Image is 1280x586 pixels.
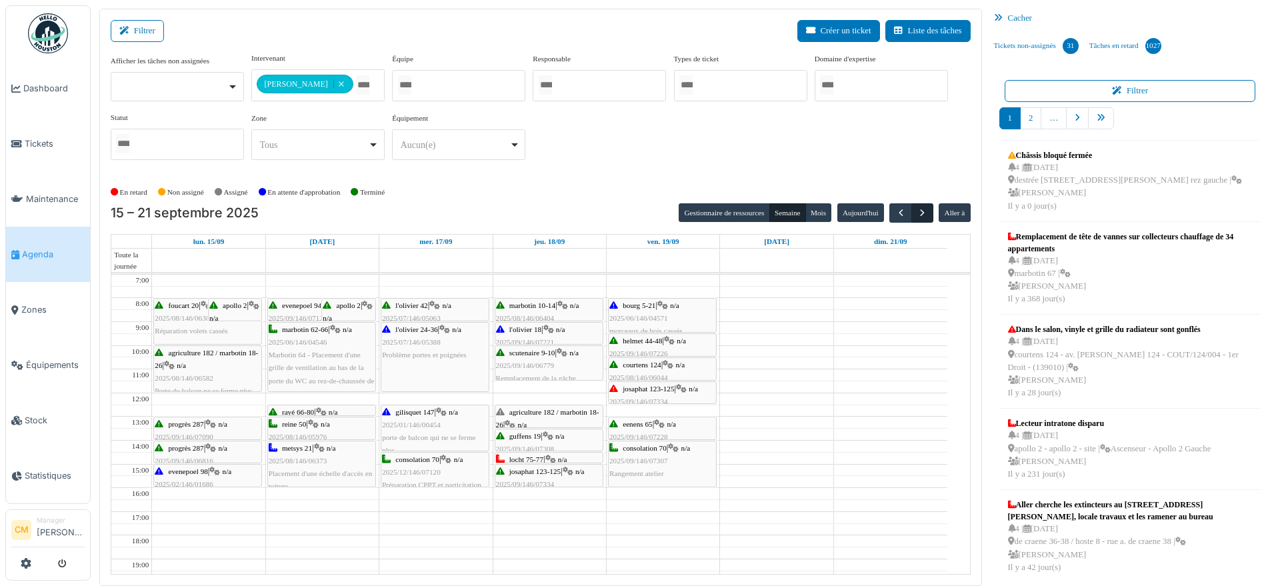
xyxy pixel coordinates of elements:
a: Tickets [6,116,90,171]
span: Équipements [26,359,85,371]
label: Responsable [533,53,571,65]
button: Créer un ticket [797,20,880,42]
div: | [496,430,602,494]
div: Aucun(e) [401,138,509,152]
span: 2025/09/146/07226 [609,349,668,357]
label: Intervenant [251,53,285,64]
span: 2025/06/146/04546 [269,338,327,346]
div: | [609,383,715,421]
a: 17 septembre 2025 [417,235,455,249]
span: apollo 2 [223,301,247,309]
button: Aujourd'hui [837,203,884,222]
label: Statut [111,112,128,123]
span: n/a [177,361,186,369]
label: En retard [120,187,147,198]
span: 2025/09/146/06816 [155,457,213,465]
div: Aller cherche les extincteurs au [STREET_ADDRESS][PERSON_NAME], locale travaux et les ramener au ... [1008,499,1253,523]
span: l'olivier 42 [395,301,427,309]
div: 31 [1063,38,1079,54]
span: courtens 124 [623,361,661,369]
span: consolation 70 [623,444,667,452]
div: | [269,442,375,493]
span: n/a [689,385,698,393]
img: Badge_color-CXgf-gQk.svg [28,13,68,53]
a: 16 septembre 2025 [307,235,338,249]
a: … [1041,107,1067,129]
div: | [155,442,261,519]
span: 2025/09/146/06779 [496,361,555,369]
a: Zones [6,282,90,337]
div: | [496,465,602,517]
div: | [609,442,715,481]
nav: pager [999,107,1261,140]
span: Agenda [22,248,85,261]
li: CM [11,520,31,540]
span: Dashboard [23,82,85,95]
button: Précédent [889,203,911,223]
div: Lecteur intratone disparu [1008,417,1211,429]
div: | [323,299,375,415]
span: Zones [21,303,85,316]
span: progrès 287 [169,444,204,452]
span: eenens 65 [623,420,652,428]
span: 2025/08/146/06044 [609,373,668,381]
span: 2025/08/146/06582 [155,374,213,382]
div: 8:00 [133,298,151,309]
span: morceaux de bois cassés [609,327,683,335]
div: Cacher [989,9,1272,28]
a: Dans le salon, vinyle et grille du radiateur sont gonflés 4 |[DATE] courtens 124 - av. [PERSON_NA... [1005,320,1256,403]
span: rayé 66-80 [282,408,314,416]
input: Tous [539,75,552,95]
div: 13:00 [129,417,151,428]
span: n/a [218,420,227,428]
div: 16:00 [129,488,151,499]
div: 11:00 [129,369,151,381]
span: 2025/01/146/00454 [382,421,441,429]
span: n/a [442,301,451,309]
span: n/a [323,314,332,322]
label: En attente d'approbation [267,187,340,198]
span: n/a [556,325,565,333]
div: | [269,323,375,439]
input: Tous [820,75,833,95]
span: 2025/09/146/07308 [496,445,555,453]
span: Marbotin 64 - Placement d'une grille de ventilation au bas de la porte du WC au rez-de-chaussée d... [269,351,375,435]
span: Placement d'une échelle d'accès en toiture [269,469,373,490]
div: | [269,418,375,457]
button: Remove item: '3532' [333,79,349,89]
span: n/a [670,301,679,309]
span: n/a [569,349,579,357]
span: porte de balcon qui ne se ferme plus [382,433,475,454]
span: n/a [555,432,565,440]
div: | [155,347,261,398]
a: CM Manager[PERSON_NAME] [11,515,85,547]
div: | [382,453,488,505]
span: Porte du balcon ne se ferme plus [155,387,252,395]
div: 4 | [DATE] destrée [STREET_ADDRESS][PERSON_NAME] rez gauche | [PERSON_NAME] Il y a 0 jour(s) [1008,161,1242,213]
span: bourg 5-21 [623,301,655,309]
div: | [155,465,261,504]
span: progrès 287 [169,420,204,428]
div: Tous [259,138,368,152]
span: Remplacement de la gâche électrique [496,374,576,395]
div: 19:00 [129,559,151,571]
span: 2025/06/146/04571 [609,314,668,322]
span: n/a [452,325,461,333]
span: n/a [677,337,686,345]
a: Châssis bloqué fermée 4 |[DATE] destrée [STREET_ADDRESS][PERSON_NAME] rez gauche | [PERSON_NAME]I... [1005,146,1245,216]
button: Aller à [939,203,970,222]
div: Châssis bloqué fermée [1008,149,1242,161]
a: Tâches en retard [1084,28,1167,64]
div: Dans le salon, vinyle et grille du radiateur sont gonflés [1008,323,1253,335]
span: Tickets [25,137,85,150]
span: n/a [681,444,691,452]
a: Lecteur intratone disparu 4 |[DATE] apollo 2 - apollo 2 - site |Ascenseur - Apollo 2 Gauche [PERS... [1005,414,1215,484]
span: marbotin 10-14 [509,301,555,309]
span: scutenaire 9-10 [509,349,555,357]
label: Équipe [392,53,413,65]
span: consolation 70 [395,455,439,463]
span: evenepoel 94-96 [282,301,331,309]
span: n/a [209,314,219,322]
div: 10:00 [129,346,151,357]
div: 14:00 [129,441,151,452]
